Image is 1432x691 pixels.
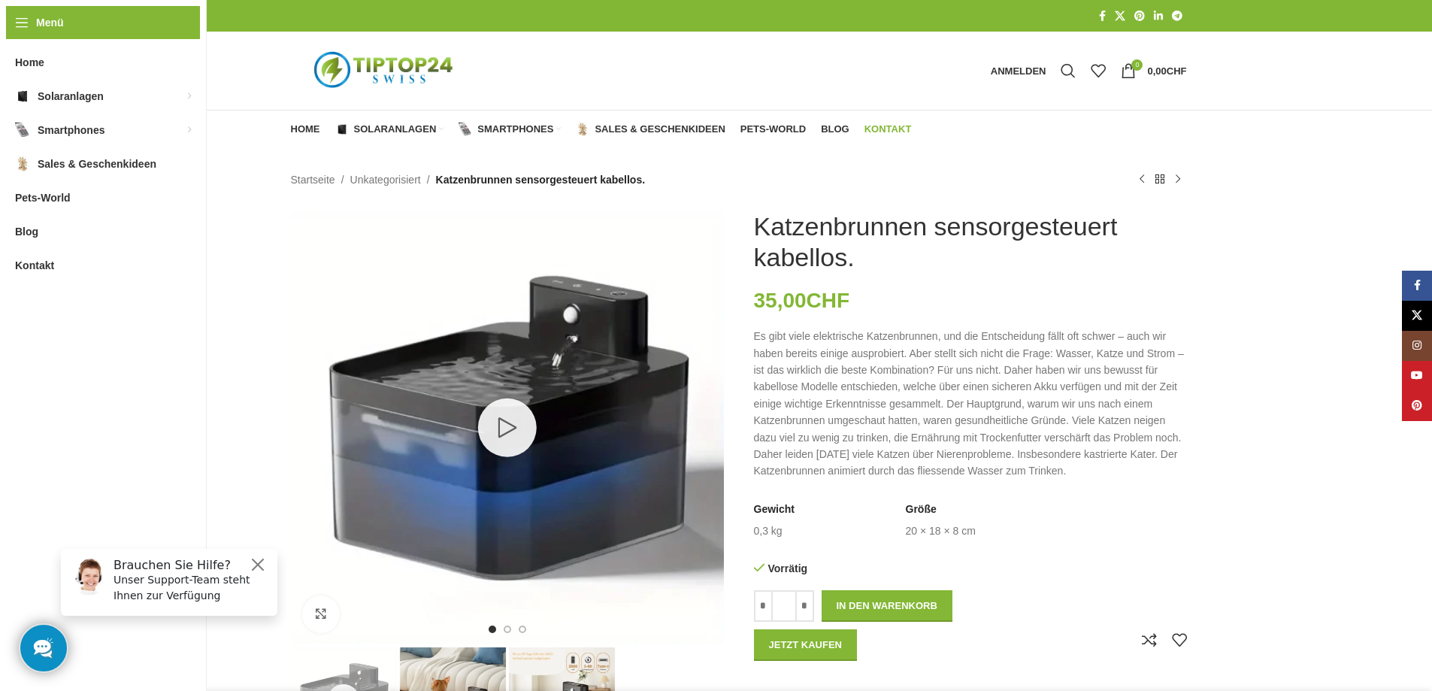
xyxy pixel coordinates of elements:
[754,211,1187,273] h1: Katzenbrunnen sensorgesteuert kabellos.
[1169,171,1187,189] a: Nächstes Produkt
[754,524,783,539] td: 0,3 kg
[459,123,472,136] img: Smartphones
[754,502,1187,539] table: Produktdetails
[291,64,479,76] a: Logo der Website
[291,211,724,644] img: Katzenbrunnen-Usb
[15,252,54,279] span: Kontakt
[489,626,496,633] li: Go to slide 1
[1402,361,1432,391] a: YouTube Social Link
[1094,6,1110,26] a: Facebook Social Link
[291,123,320,135] span: Home
[754,629,858,661] button: Jetzt kaufen
[350,171,421,188] a: Unkategorisiert
[595,123,725,135] span: Sales & Geschenkideen
[1053,56,1083,86] a: Suche
[821,123,849,135] span: Blog
[1149,6,1167,26] a: LinkedIn Social Link
[991,66,1046,76] span: Anmelden
[15,89,30,104] img: Solaranlagen
[754,562,963,575] p: Vorrätig
[15,49,44,76] span: Home
[864,123,912,135] span: Kontakt
[754,502,795,517] span: Gewicht
[822,590,952,622] button: In den Warenkorb
[477,123,553,135] span: Smartphones
[1402,301,1432,331] a: X Social Link
[1130,6,1149,26] a: Pinterest Social Link
[38,117,104,144] span: Smartphones
[1113,56,1194,86] a: 0 0,00CHF
[740,123,806,135] span: Pets-World
[1110,6,1130,26] a: X Social Link
[576,123,589,136] img: Sales & Geschenkideen
[1402,331,1432,361] a: Instagram Social Link
[65,35,219,67] p: Unser Support-Team steht Ihnen zur Verfügung
[283,114,919,144] div: Hauptnavigation
[773,590,795,622] input: Produktmenge
[754,289,850,312] bdi: 35,00
[436,171,646,188] span: Katzenbrunnen sensorgesteuert kabellos.
[291,171,646,188] nav: Breadcrumb
[291,171,335,188] a: Startseite
[1131,59,1143,71] span: 0
[200,19,218,37] button: Close
[807,289,850,312] span: CHF
[821,114,849,144] a: Blog
[1083,56,1113,86] div: Meine Wunschliste
[459,114,561,144] a: Smartphones
[864,114,912,144] a: Kontakt
[983,56,1054,86] a: Anmelden
[15,184,71,211] span: Pets-World
[754,328,1187,480] p: Es gibt viele elektrische Katzenbrunnen, und die Entscheidung fällt oft schwer – auch wir haben b...
[1167,6,1187,26] a: Telegram Social Link
[519,626,526,633] li: Go to slide 3
[335,114,444,144] a: Solaranlagen
[38,83,104,110] span: Solaranlagen
[15,218,38,245] span: Blog
[1167,65,1187,77] span: CHF
[15,123,30,138] img: Smartphones
[576,114,725,144] a: Sales & Geschenkideen
[21,21,59,59] img: Customer service
[289,211,725,644] div: 1 / 3
[1147,65,1186,77] bdi: 0,00
[36,14,64,31] span: Menü
[504,626,511,633] li: Go to slide 2
[740,114,806,144] a: Pets-World
[291,114,320,144] a: Home
[354,123,437,135] span: Solaranlagen
[335,123,349,136] img: Solaranlagen
[65,21,219,35] h6: Brauchen Sie Hilfe?
[1133,171,1151,189] a: Vorheriges Produkt
[15,156,30,171] img: Sales & Geschenkideen
[906,502,937,517] span: Größe
[1402,271,1432,301] a: Facebook Social Link
[38,150,156,177] span: Sales & Geschenkideen
[1402,391,1432,421] a: Pinterest Social Link
[906,524,976,539] td: 20 × 18 × 8 cm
